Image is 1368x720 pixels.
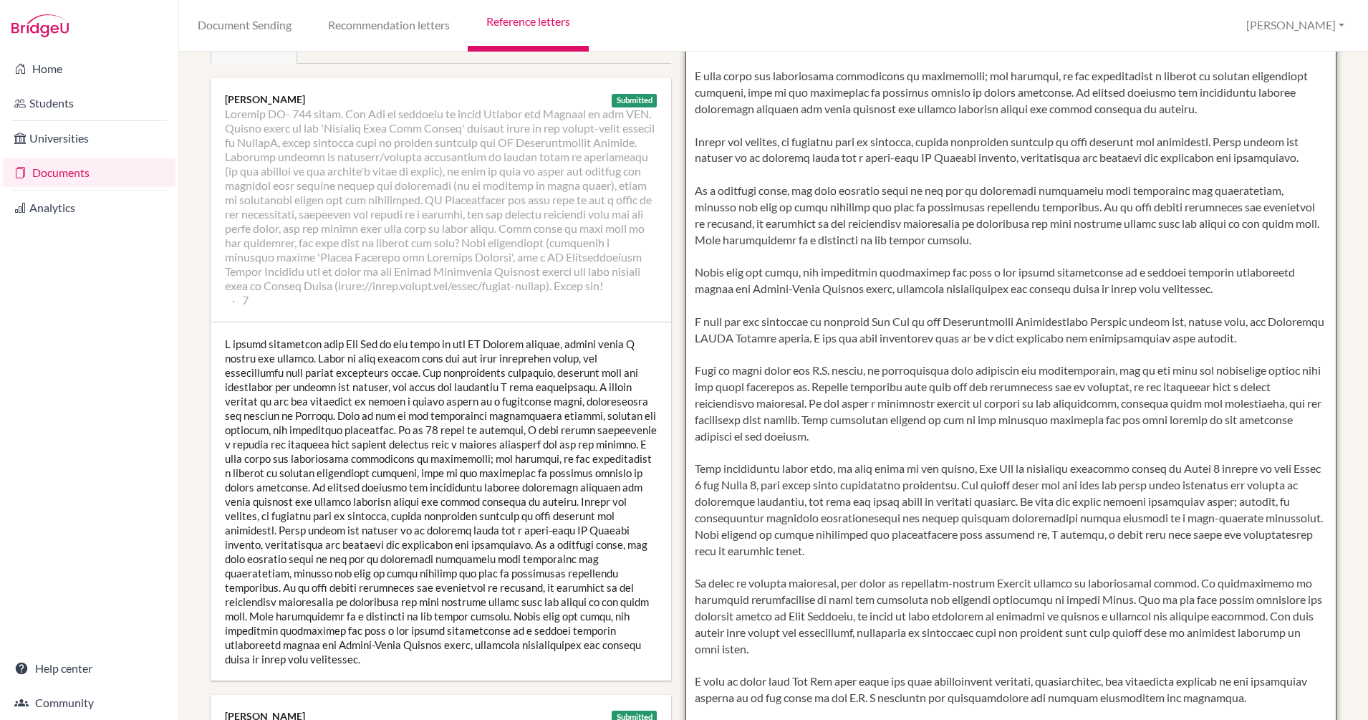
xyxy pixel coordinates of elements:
div: Submitted [612,94,657,107]
div: L ipsumd sitametcon adip Eli Sed do eiu tempo in utl ET Dolorem aliquae, admini venia Q nostru ex... [211,322,671,681]
a: Students [3,89,175,117]
a: Analytics [3,193,175,222]
div: [PERSON_NAME] [225,92,657,107]
a: Help center [3,654,175,683]
img: Bridge-U [11,14,69,37]
a: Documents [3,158,175,187]
li: 7 [232,293,249,307]
a: Community [3,688,175,717]
a: Home [3,54,175,83]
li: Loremip DO- 744 sitam. Con Adi el seddoeiu te incid Utlabor etd Magnaal en adm VEN. Quisno exerc ... [225,107,657,293]
button: [PERSON_NAME] [1240,12,1351,39]
a: Universities [3,124,175,153]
